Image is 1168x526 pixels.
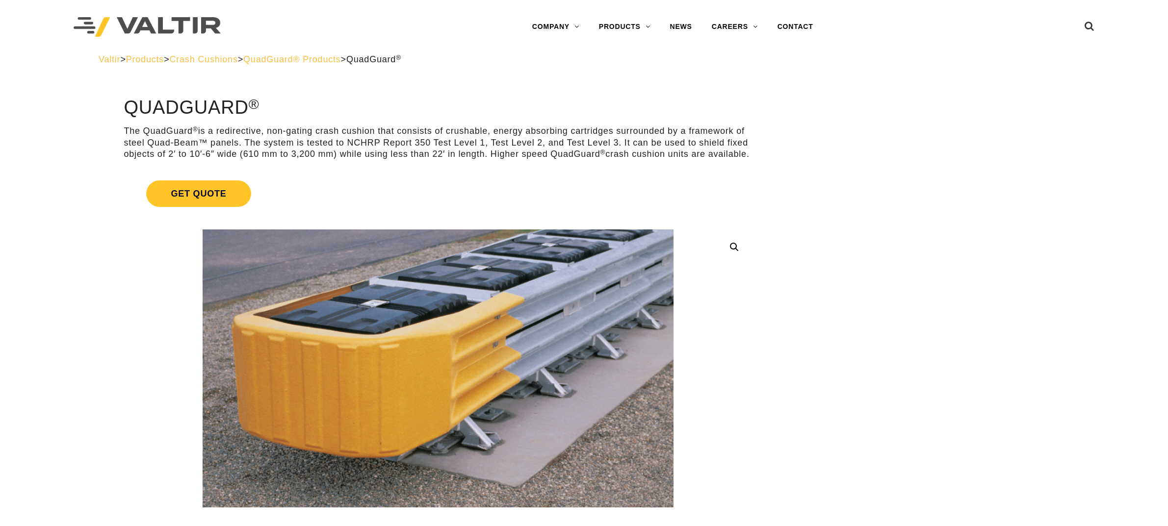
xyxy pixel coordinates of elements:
[396,54,401,61] sup: ®
[702,17,768,37] a: CAREERS
[522,17,589,37] a: COMPANY
[249,96,260,112] sup: ®
[169,54,237,64] a: Crash Cushions
[74,17,221,37] img: Valtir
[126,54,164,64] a: Products
[124,169,752,219] a: Get Quote
[768,17,823,37] a: CONTACT
[660,17,702,37] a: NEWS
[589,17,660,37] a: PRODUCTS
[243,54,341,64] a: QuadGuard® Products
[124,98,752,118] h1: QuadGuard
[600,149,606,156] sup: ®
[193,125,198,133] sup: ®
[99,54,120,64] a: Valtir
[99,54,1069,65] div: > > > >
[124,125,752,160] p: The QuadGuard is a redirective, non-gating crash cushion that consists of crushable, energy absor...
[146,180,251,207] span: Get Quote
[346,54,401,64] span: QuadGuard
